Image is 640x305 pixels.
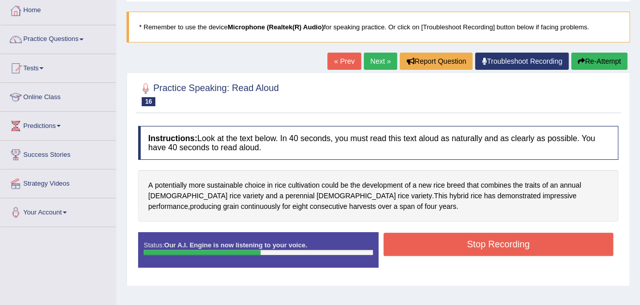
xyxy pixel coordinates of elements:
[394,201,398,212] span: Click to see word definition
[223,201,239,212] span: Click to see word definition
[310,201,347,212] span: Click to see word definition
[1,54,116,79] a: Tests
[266,191,277,201] span: Click to see word definition
[484,191,495,201] span: Click to see word definition
[279,191,283,201] span: Click to see word definition
[362,180,403,191] span: Click to see word definition
[475,53,569,70] a: Troubleshoot Recording
[148,191,228,201] span: Click to see word definition
[481,180,511,191] span: Click to see word definition
[467,180,479,191] span: Click to see word definition
[138,170,618,222] div: . , .
[275,180,286,191] span: Click to see word definition
[418,180,432,191] span: Click to see word definition
[542,180,548,191] span: Click to see word definition
[164,241,307,249] strong: Our A.I. Engine is now listening to your voice.
[434,180,445,191] span: Click to see word definition
[1,112,116,137] a: Predictions
[327,53,361,70] a: « Prev
[243,191,264,201] span: Click to see word definition
[245,180,265,191] span: Click to see word definition
[190,201,221,212] span: Click to see word definition
[417,201,423,212] span: Click to see word definition
[350,180,360,191] span: Click to see word definition
[142,97,155,106] span: 16
[542,191,576,201] span: Click to see word definition
[550,180,558,191] span: Click to see word definition
[471,191,482,201] span: Click to see word definition
[411,191,432,201] span: Click to see word definition
[434,191,447,201] span: Click to see word definition
[398,191,409,201] span: Click to see word definition
[400,53,473,70] button: Report Question
[1,25,116,51] a: Practice Questions
[138,81,279,106] h2: Practice Speaking: Read Aloud
[412,180,416,191] span: Click to see word definition
[340,180,349,191] span: Click to see word definition
[383,233,614,256] button: Stop Recording
[1,83,116,108] a: Online Class
[439,201,456,212] span: Click to see word definition
[148,180,153,191] span: Click to see word definition
[497,191,541,201] span: Click to see word definition
[241,201,280,212] span: Click to see word definition
[148,201,188,212] span: Click to see word definition
[571,53,627,70] button: Re-Attempt
[364,53,397,70] a: Next »
[292,201,308,212] span: Click to see word definition
[288,180,319,191] span: Click to see word definition
[317,191,396,201] span: Click to see word definition
[1,141,116,166] a: Success Stories
[285,191,315,201] span: Click to see word definition
[267,180,273,191] span: Click to see word definition
[349,201,376,212] span: Click to see word definition
[405,180,411,191] span: Click to see word definition
[447,180,465,191] span: Click to see word definition
[148,134,197,143] b: Instructions:
[282,201,290,212] span: Click to see word definition
[155,180,187,191] span: Click to see word definition
[525,180,540,191] span: Click to see word definition
[230,191,241,201] span: Click to see word definition
[228,23,324,31] b: Microphone (Realtek(R) Audio)
[1,169,116,195] a: Strategy Videos
[138,232,378,268] div: Status:
[449,191,468,201] span: Click to see word definition
[513,180,523,191] span: Click to see word definition
[138,126,618,160] h4: Look at the text below. In 40 seconds, you must read this text aloud as naturally and as clearly ...
[400,201,415,212] span: Click to see word definition
[126,12,630,42] blockquote: * Remember to use the device for speaking practice. Or click on [Troubleshoot Recording] button b...
[207,180,243,191] span: Click to see word definition
[424,201,437,212] span: Click to see word definition
[560,180,581,191] span: Click to see word definition
[1,198,116,224] a: Your Account
[321,180,338,191] span: Click to see word definition
[189,180,205,191] span: Click to see word definition
[378,201,392,212] span: Click to see word definition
